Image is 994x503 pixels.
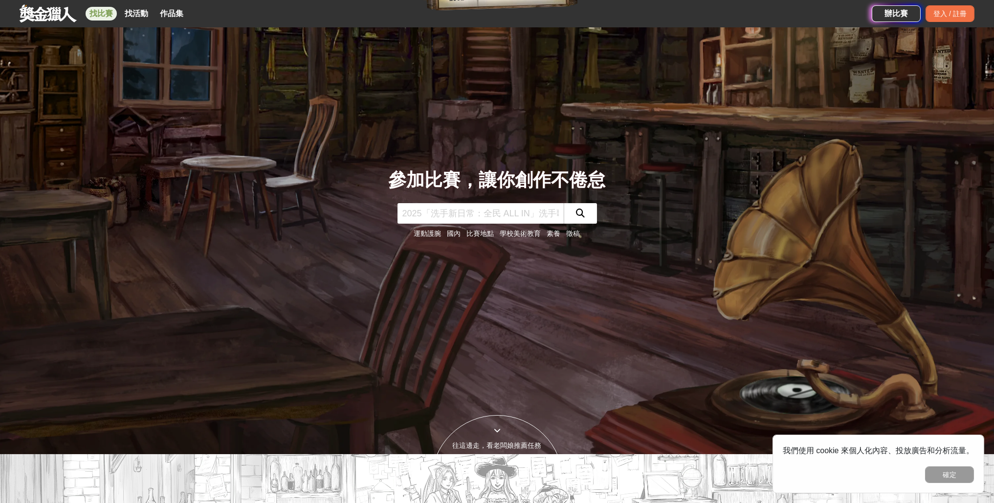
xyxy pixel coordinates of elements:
[389,167,606,194] div: 參加比賽，讓你創作不倦怠
[783,446,974,455] span: 我們使用 cookie 來個人化內容、投放廣告和分析流量。
[398,203,564,224] input: 2025「洗手新日常：全民 ALL IN」洗手歌全台徵選
[547,230,561,237] a: 素養
[414,230,442,237] a: 運動護腕
[567,230,580,237] a: 徵稿
[86,7,117,21] a: 找比賽
[872,5,921,22] a: 辦比賽
[121,7,152,21] a: 找活動
[156,7,187,21] a: 作品集
[925,466,974,483] button: 確定
[926,5,974,22] div: 登入 / 註冊
[432,440,563,451] div: 往這邊走，看老闆娘推薦任務
[467,230,494,237] a: 比賽地點
[500,230,541,237] a: 學校美術教育
[447,230,461,237] a: 國內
